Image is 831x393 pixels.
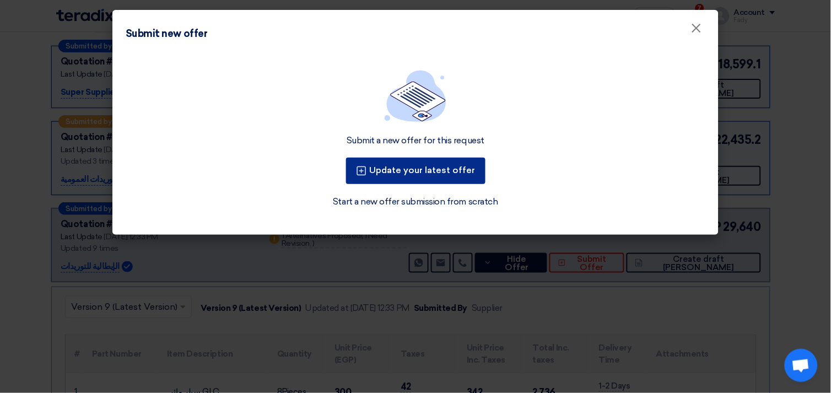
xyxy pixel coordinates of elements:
[333,195,498,208] a: Start a new offer submission from scratch
[682,18,711,40] button: Close
[347,135,484,147] div: Submit a new offer for this request
[126,26,207,41] div: Submit new offer
[785,349,818,382] div: Open chat
[346,158,485,184] button: Update your latest offer
[691,20,702,42] span: ×
[385,70,446,122] img: empty_state_list.svg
